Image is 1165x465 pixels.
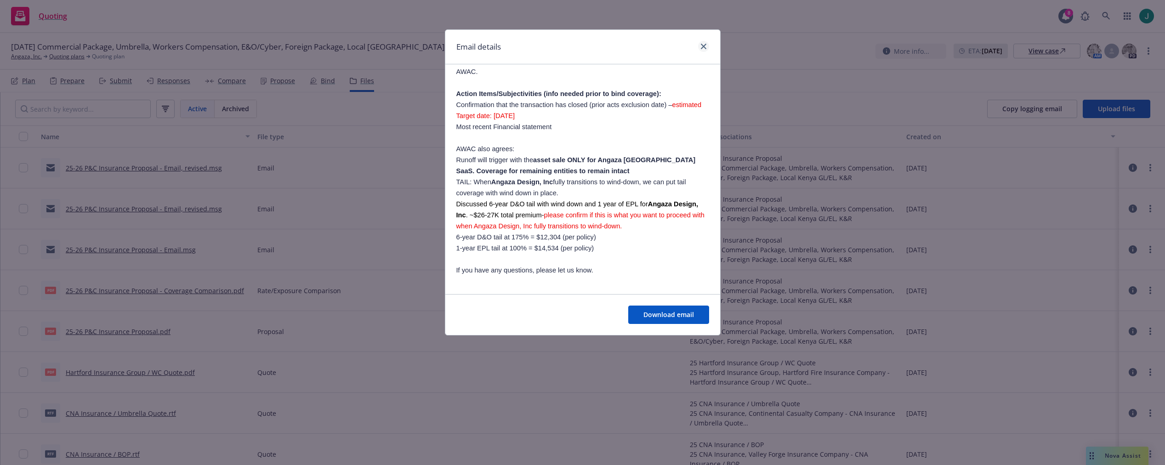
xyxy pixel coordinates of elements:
[456,41,501,53] h1: Email details
[456,200,699,219] span: Discussed 6-year D&O tail with wind down and 1 year of EPL for . ~$26-27K total premium-
[456,267,593,274] span: If you have any questions, please let us know.
[456,244,594,252] span: 1-year EPL tail at 100% = $14,534 (per policy)
[456,156,696,175] span: Runoff will trigger with the
[456,123,552,130] span: Most recent Financial statement
[456,90,661,97] span: Action Items/Subjectivities (info needed prior to bind coverage):
[456,145,515,153] span: AWAC also agrees:
[456,233,596,241] span: 6-year D&O tail at 175% = $12,304 (per policy)
[698,41,709,52] a: close
[491,178,553,186] b: Angaza Design, Inc
[456,156,696,175] b: asset sale ONLY for Angaza [GEOGRAPHIC_DATA] SaaS. Coverage for remaining entities to remain intact
[628,306,709,324] button: Download email
[456,101,702,119] span: Confirmation that the transaction has closed (prior acts exclusion date) –
[456,178,686,197] span: TAIL: When fully transitions to wind-down, we can put tail coverage with wind down in place.
[643,310,694,319] span: Download email
[456,211,705,230] span: please confirm if this is what you want to proceed with when Angaza Design, Inc fully transitions...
